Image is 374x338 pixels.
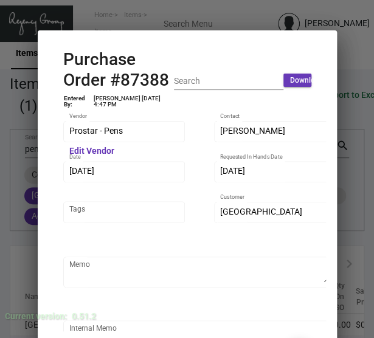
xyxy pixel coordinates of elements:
div: Current version: [5,310,67,323]
button: Download [283,74,311,87]
td: Entered By: [63,95,93,108]
td: [PERSON_NAME] [DATE] 4:47 PM [93,95,175,108]
h2: Purchase Order #87388 [63,49,175,90]
span: Download [289,75,322,86]
mat-hint: Edit Vendor [69,147,114,156]
div: 0.51.2 [72,310,96,323]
